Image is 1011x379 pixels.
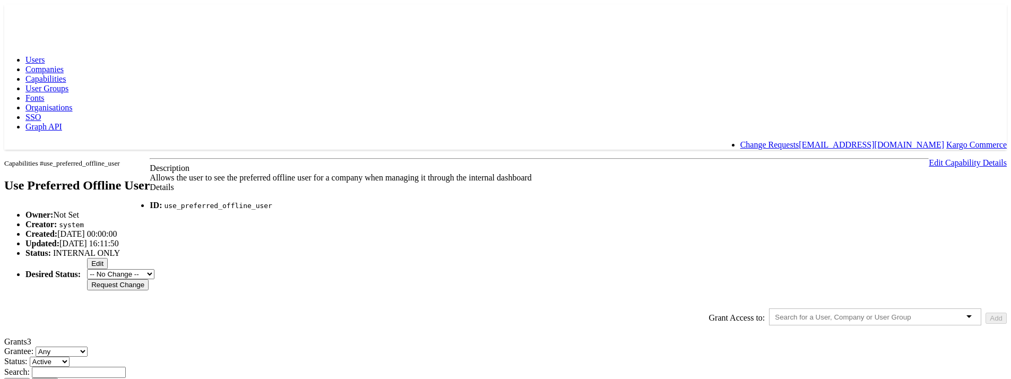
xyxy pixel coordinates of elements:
[25,229,1007,239] li: [DATE] 00:00:00
[164,202,272,210] code: use_preferred_offline_user
[87,258,108,269] button: Edit
[986,313,1007,324] button: Add
[53,248,120,257] span: INTERNAL ONLY
[25,65,64,74] a: Companies
[25,210,53,219] b: Owner:
[4,183,1007,192] div: Details
[25,229,57,238] b: Created:
[4,357,28,366] span: Status:
[25,113,41,122] a: SSO
[709,313,765,323] label: Grant Access to:
[25,93,45,102] a: Fonts
[4,173,1007,183] div: Allows the user to see the preferred offline user for a company when managing it through the inte...
[25,239,1007,248] li: [DATE] 16:11:50
[799,140,944,149] a: [EMAIL_ADDRESS][DOMAIN_NAME]
[4,163,1007,173] div: Description
[87,279,149,290] input: Request Change
[25,55,45,64] a: Users
[775,313,930,321] input: Search for a User, Company or User Group
[25,220,57,229] b: Creator:
[4,178,150,193] h2: Use Preferred Offline User
[27,337,31,346] span: 3
[25,210,1007,220] li: Not Set
[929,158,1007,167] a: Edit Capability Details
[4,159,120,167] small: Capabilities #use_preferred_offline_user
[25,239,59,248] b: Updated:
[25,248,51,257] b: Status:
[150,201,162,210] b: ID:
[4,367,30,376] span: Search:
[25,74,66,83] a: Capabilities
[25,84,68,93] a: User Groups
[25,122,62,131] a: Graph API
[25,103,73,112] a: Organisations
[4,337,1007,347] div: Grants
[59,221,84,229] code: system
[25,270,81,279] b: Desired Status:
[740,140,799,149] a: Change Requests
[946,140,1007,149] a: Kargo Commerce
[4,347,33,356] span: Grantee:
